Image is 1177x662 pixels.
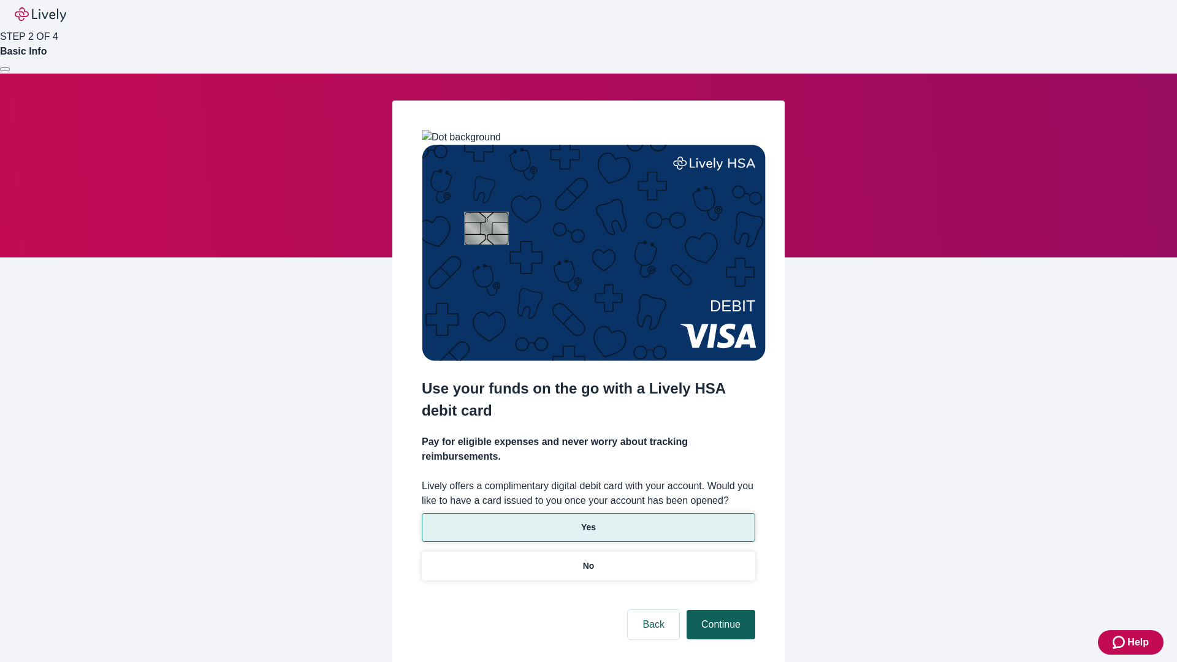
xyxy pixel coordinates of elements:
[1113,635,1127,650] svg: Zendesk support icon
[422,479,755,508] label: Lively offers a complimentary digital debit card with your account. Would you like to have a card...
[422,378,755,422] h2: Use your funds on the go with a Lively HSA debit card
[422,513,755,542] button: Yes
[1098,630,1164,655] button: Zendesk support iconHelp
[628,610,679,639] button: Back
[422,435,755,464] h4: Pay for eligible expenses and never worry about tracking reimbursements.
[583,560,595,573] p: No
[422,552,755,580] button: No
[581,521,596,534] p: Yes
[422,145,766,361] img: Debit card
[687,610,755,639] button: Continue
[422,130,501,145] img: Dot background
[15,7,66,22] img: Lively
[1127,635,1149,650] span: Help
